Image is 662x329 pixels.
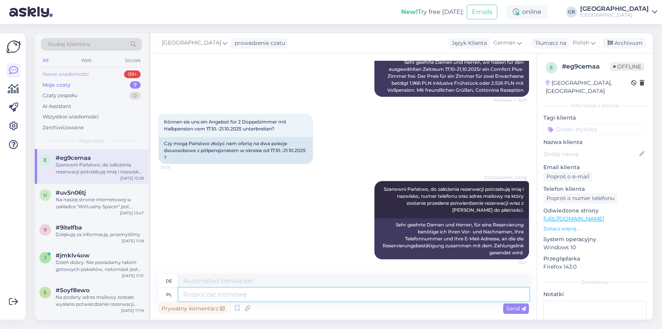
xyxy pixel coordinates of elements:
div: [DATE] 15:29 [120,175,144,181]
span: e [550,65,553,70]
p: Przeglądarka [543,255,647,263]
p: Tagi klienta [543,114,647,122]
div: Sehr geehrte Damen und Herren, für eine Reservierung benötige ich Ihren Vor- und Nachnamen, Ihre ... [374,218,529,259]
div: Dzień dobry. Nie posiadamy takich gotowych pakietów, natomiast jest możliwość wykupienia jednego ... [56,259,144,273]
div: All [41,55,50,65]
span: Können sie uns ein Angebot für 2 Doppelzimmer mit Halbpension vom 17.10.-21.10.2025 unterbreiten? [164,119,288,132]
span: Widziane ✓ 15:26 [494,97,527,103]
span: Szukaj klientów [48,40,90,48]
span: Polish [573,39,589,47]
span: #uv5n06tj [56,189,86,196]
div: online [507,5,548,19]
div: [GEOGRAPHIC_DATA] [580,12,649,18]
div: Tłumacz na [532,39,566,47]
div: Czy mogą Państwo złożyć nam ofertę na dwa pokoje dwuosobowe z półpensjonatem w okresie od 17.10.-... [158,137,313,164]
div: Archiwum [603,38,646,48]
div: [DATE] 13:47 [120,210,144,216]
input: Dodać etykietę [543,123,647,135]
div: [DATE] 17:19 [121,308,144,314]
div: Zarchiwizowane [43,124,84,132]
div: Web [80,55,94,65]
div: pl [166,288,172,301]
div: Socials [123,55,142,65]
div: [GEOGRAPHIC_DATA] [580,6,649,12]
div: Na podany adres mailowy zostało wysłane potwierdzenie rezerwacji wraz z linkiem do wpłaty zaliczki. [56,294,144,308]
p: System operacyjny [543,235,647,243]
div: Moje czaty [43,81,71,89]
span: e [44,157,47,163]
span: 5 [44,290,47,295]
span: Send [506,305,526,312]
span: Moje czaty [79,137,104,144]
span: j [44,255,46,260]
div: Dodatkowy [543,279,647,286]
div: Poproś o e-mail [543,171,592,182]
div: CR [566,7,577,17]
a: [URL][DOMAIN_NAME] [543,215,604,222]
span: [GEOGRAPHIC_DATA] [485,175,527,181]
span: #jmklv4ow [56,252,90,259]
b: New! [401,8,418,15]
input: Dodaj nazwę [544,150,638,158]
p: Odwiedzone strony [543,207,647,215]
p: Zobacz więcej ... [543,225,647,232]
p: Nazwa klienta [543,138,647,146]
div: Na naszej stronie internetowej w zakładce "Wirtualny Spacer" jest możliwość zobaczenia sali zabaw. [56,196,144,210]
div: Try free [DATE]: [401,7,464,17]
div: 99+ [124,70,141,78]
div: 0 [129,92,141,99]
p: Firefox 143.0 [543,263,647,271]
span: 15:29 [161,164,190,170]
a: [GEOGRAPHIC_DATA][GEOGRAPHIC_DATA] [580,6,657,18]
div: Dziękuję za informację, przemyślimy [56,231,144,238]
span: #eg9cemaa [56,154,91,161]
div: de [166,274,172,288]
div: Szanowni Państwo, do założenia rezerwacji potrzebuję imię i nazwisko, numer telefonu oraz adres m... [56,161,144,175]
span: Offline [610,62,644,71]
span: [GEOGRAPHIC_DATA] [162,39,221,47]
div: Czaty zespołu [43,92,77,99]
div: [GEOGRAPHIC_DATA], [GEOGRAPHIC_DATA] [546,79,631,95]
div: Sehr geehrte Damen und Herren, wir haben für den ausgewählten Zeitraum 17.10-21,10.2025r ein Comf... [374,56,529,97]
span: #9itelfba [56,224,82,231]
div: AI Assistant [43,103,71,110]
div: Poproś o numer telefonu [543,193,618,204]
div: prowadzenie czatu [231,39,285,47]
span: 9 [44,227,47,233]
div: Język Klienta [449,39,487,47]
div: Wszystkie wiadomości [43,113,99,121]
div: [DATE] 11:18 [122,238,144,244]
button: Emails [467,5,497,19]
div: Prywatny komentarz [158,303,228,314]
p: Email klienta [543,163,647,171]
p: Telefon klienta [543,185,647,193]
span: German [494,39,516,47]
div: Informacje o kliencie [543,102,647,109]
img: Askly Logo [6,39,21,54]
span: #5oyf8ewo [56,287,90,294]
div: [DATE] 11:31 [122,273,144,279]
p: Windows 10 [543,243,647,252]
span: 15:41 [498,260,527,266]
div: 7 [130,81,141,89]
p: Notatki [543,290,647,298]
span: Szanowni Państwo, do założenia rezerwacji potrzebuję imię i nazwisko, numer telefonu oraz adres m... [384,186,525,213]
div: # eg9cemaa [562,62,610,71]
div: Nowe wiadomości [43,70,89,78]
span: u [43,192,47,198]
